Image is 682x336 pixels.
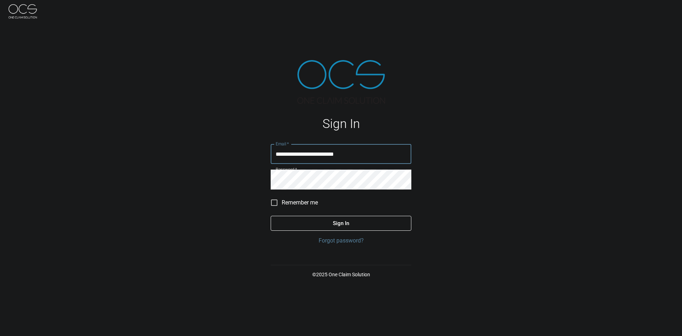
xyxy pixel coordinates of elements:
h1: Sign In [271,117,411,131]
img: ocs-logo-white-transparent.png [9,4,37,18]
label: Email [276,141,289,147]
button: Sign In [271,216,411,231]
span: Remember me [282,198,318,207]
label: Password [276,166,297,172]
p: © 2025 One Claim Solution [271,271,411,278]
a: Forgot password? [271,236,411,245]
img: ocs-logo-tra.png [297,60,385,104]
